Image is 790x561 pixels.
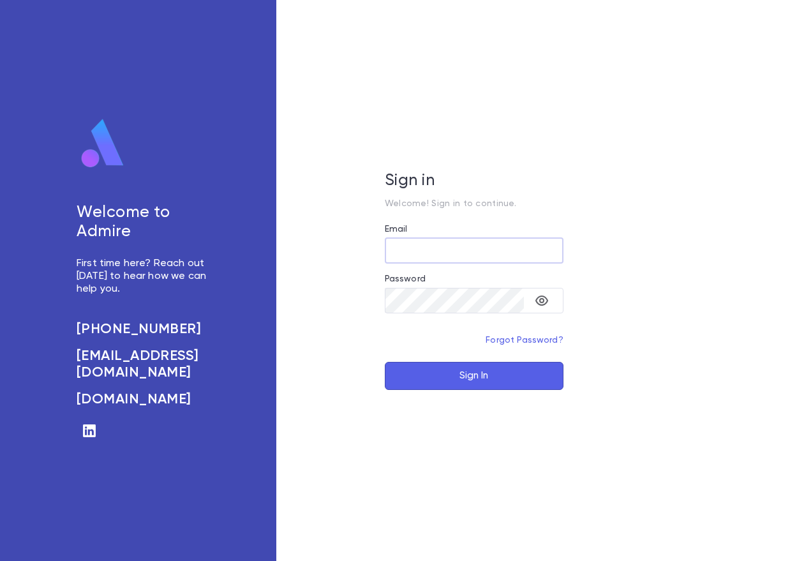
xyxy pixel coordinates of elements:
label: Email [385,224,408,234]
img: logo [77,118,129,169]
a: [DOMAIN_NAME] [77,391,225,408]
button: Sign In [385,362,563,390]
p: Welcome! Sign in to continue. [385,198,563,209]
h5: Sign in [385,172,563,191]
button: toggle password visibility [529,288,555,313]
a: Forgot Password? [486,336,563,345]
a: [EMAIL_ADDRESS][DOMAIN_NAME] [77,348,225,381]
label: Password [385,274,426,284]
a: [PHONE_NUMBER] [77,321,225,338]
p: First time here? Reach out [DATE] to hear how we can help you. [77,257,225,295]
h5: Welcome to Admire [77,204,225,242]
